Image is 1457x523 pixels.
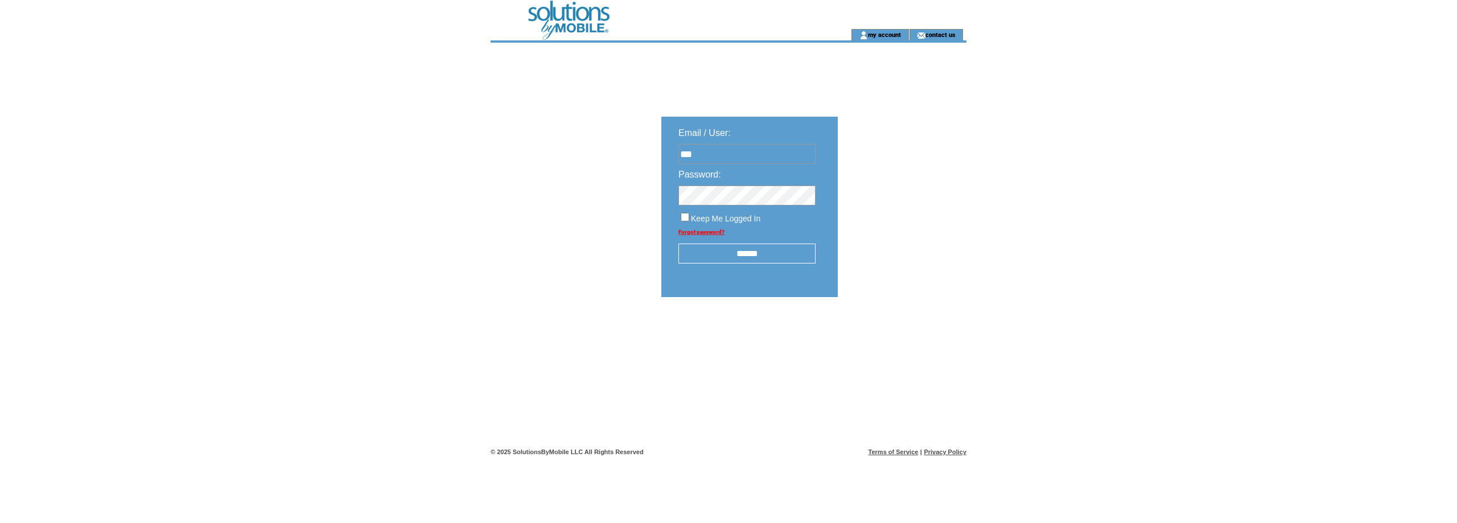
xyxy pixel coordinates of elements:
[678,128,731,138] span: Email / User:
[917,31,925,40] img: contact_us_icon.gif;jsessionid=337B572B6B418E1EF8AA6D04E1002C3A
[859,31,868,40] img: account_icon.gif;jsessionid=337B572B6B418E1EF8AA6D04E1002C3A
[920,448,922,455] span: |
[491,448,644,455] span: © 2025 SolutionsByMobile LLC All Rights Reserved
[925,31,956,38] a: contact us
[678,229,725,235] a: Forgot password?
[691,214,760,223] span: Keep Me Logged In
[678,170,721,179] span: Password:
[871,326,928,340] img: transparent.png;jsessionid=337B572B6B418E1EF8AA6D04E1002C3A
[868,31,901,38] a: my account
[869,448,919,455] a: Terms of Service
[924,448,966,455] a: Privacy Policy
